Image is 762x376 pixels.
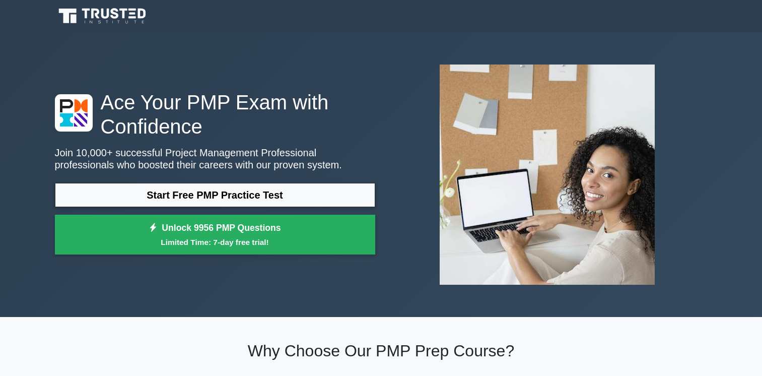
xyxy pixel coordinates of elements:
[55,90,375,139] h1: Ace Your PMP Exam with Confidence
[55,341,708,360] h2: Why Choose Our PMP Prep Course?
[55,215,375,255] a: Unlock 9956 PMP QuestionsLimited Time: 7-day free trial!
[55,147,375,171] p: Join 10,000+ successful Project Management Professional professionals who boosted their careers w...
[67,236,363,248] small: Limited Time: 7-day free trial!
[55,183,375,207] a: Start Free PMP Practice Test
